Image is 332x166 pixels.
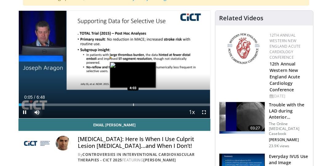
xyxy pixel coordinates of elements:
button: Fullscreen [198,106,210,118]
video-js: Video Player [19,11,210,118]
button: Playback Rate [186,106,198,118]
span: / [34,95,35,100]
div: [DATE] [270,93,308,99]
p: [PERSON_NAME] [269,137,310,142]
a: 03:27 Trouble with the LAD during Anterior [MEDICAL_DATA] The Online [MEDICAL_DATA] Casebook [PER... [219,102,310,148]
button: Pause [19,106,31,118]
img: image.jpeg [110,62,156,88]
h4: [MEDICAL_DATA]: Here Is When I Use Culprit Lesion [MEDICAL_DATA]...and When I Don’t! [78,136,206,149]
img: Avatar [56,136,70,151]
h4: Related Videos [219,14,263,22]
a: 12th Annual Western New England Acute Cardiology Conference [270,33,301,60]
a: Controversies in Interventional Cardiovascular Therapies - CICT 2025 [78,152,194,163]
div: By FEATURING [78,152,206,163]
img: Controversies in Interventional Cardiovascular Therapies - CICT 2025 [23,136,54,151]
h3: Trouble with the LAD during Anterior [MEDICAL_DATA] [269,102,310,120]
a: 12th Annual Western New England Acute Cardiology Conference [270,61,300,93]
p: 23.9K views [269,144,289,148]
img: 0954f259-7907-4053-a817-32a96463ecc8.png.150x105_q85_autocrop_double_scale_upscale_version-0.2.png [226,33,261,65]
span: 03:27 [248,125,263,131]
a: Email [PERSON_NAME] [18,119,211,131]
p: The Online [MEDICAL_DATA] Casebook [269,121,310,136]
span: 6:48 [37,95,45,100]
div: Progress Bar [19,104,210,106]
span: 0:05 [24,95,33,100]
img: ABqa63mjaT9QMpl35hMDoxOmtxO3TYNt_2.150x105_q85_crop-smart_upscale.jpg [219,102,265,134]
button: Mute [31,106,43,118]
a: [PERSON_NAME] [143,157,176,163]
